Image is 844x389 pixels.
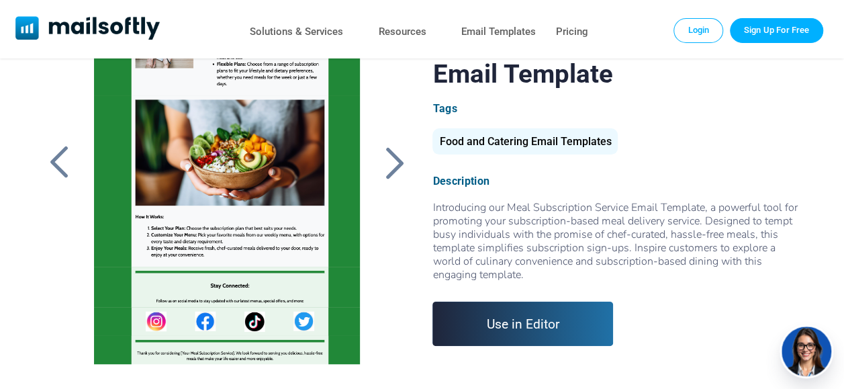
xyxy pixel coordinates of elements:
[432,128,618,155] div: Food and Catering Email Templates
[79,28,375,364] a: Meal Subscription Service Email Template
[379,22,426,42] a: Resources
[15,16,160,42] a: Mailsoftly
[432,102,802,115] div: Tags
[730,18,823,42] a: Trial
[432,28,802,89] h1: Meal Subscription Service Email Template
[461,22,536,42] a: Email Templates
[673,18,723,42] a: Login
[377,145,411,180] a: Back
[432,140,618,146] a: Food and Catering Email Templates
[432,175,802,187] div: Description
[250,22,343,42] a: Solutions & Services
[432,302,613,346] a: Use in Editor
[42,145,76,180] a: Back
[432,201,802,282] div: Introducing our Meal Subscription Service Email Template, a powerful tool for promoting your subs...
[556,22,588,42] a: Pricing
